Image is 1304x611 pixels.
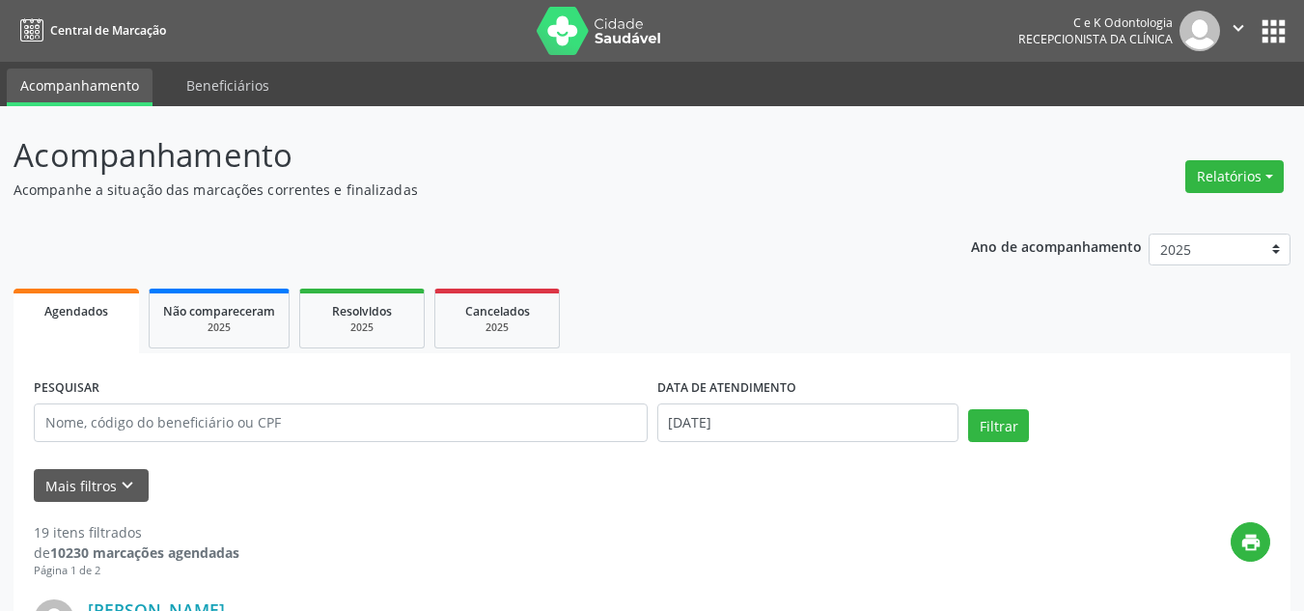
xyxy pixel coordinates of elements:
button: Filtrar [968,409,1029,442]
button: apps [1257,14,1290,48]
span: Não compareceram [163,303,275,319]
p: Acompanhe a situação das marcações correntes e finalizadas [14,180,907,200]
span: Recepcionista da clínica [1018,31,1173,47]
img: img [1179,11,1220,51]
span: Cancelados [465,303,530,319]
input: Nome, código do beneficiário ou CPF [34,403,648,442]
button: Relatórios [1185,160,1284,193]
span: Central de Marcação [50,22,166,39]
span: Agendados [44,303,108,319]
input: Selecione um intervalo [657,403,959,442]
p: Acompanhamento [14,131,907,180]
a: Central de Marcação [14,14,166,46]
div: 2025 [163,320,275,335]
button: Mais filtroskeyboard_arrow_down [34,469,149,503]
p: Ano de acompanhamento [971,234,1142,258]
i:  [1228,17,1249,39]
div: Página 1 de 2 [34,563,239,579]
button: print [1231,522,1270,562]
strong: 10230 marcações agendadas [50,543,239,562]
div: 19 itens filtrados [34,522,239,542]
button:  [1220,11,1257,51]
label: PESQUISAR [34,374,99,403]
span: Resolvidos [332,303,392,319]
i: print [1240,532,1262,553]
div: 2025 [449,320,545,335]
a: Beneficiários [173,69,283,102]
i: keyboard_arrow_down [117,475,138,496]
div: 2025 [314,320,410,335]
div: C e K Odontologia [1018,14,1173,31]
div: de [34,542,239,563]
a: Acompanhamento [7,69,153,106]
label: DATA DE ATENDIMENTO [657,374,796,403]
